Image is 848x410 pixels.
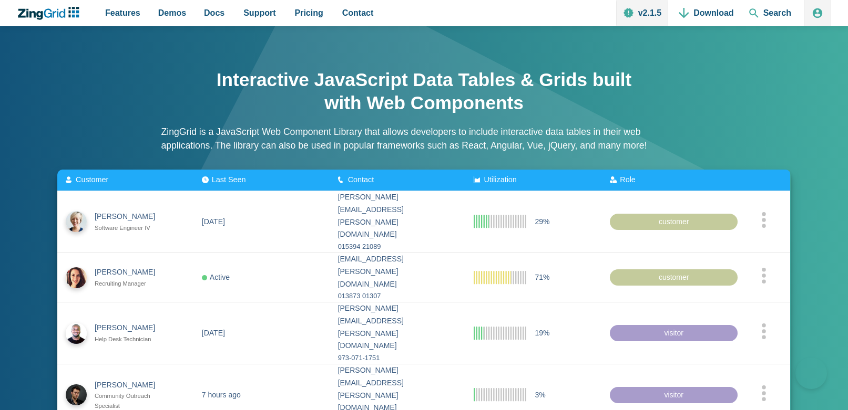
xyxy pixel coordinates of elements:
span: Role [620,175,636,184]
span: Docs [204,6,224,20]
a: ZingChart Logo. Click to return to the homepage [17,7,85,20]
div: 7 hours ago [202,388,241,401]
iframe: Help Scout Beacon - Open [795,358,827,389]
span: Last Seen [212,175,246,184]
span: Pricing [295,6,323,20]
div: 973-071-1751 [338,352,457,364]
div: [PERSON_NAME] [95,211,165,223]
div: [PERSON_NAME] [95,322,165,334]
div: 013873 01307 [338,290,457,302]
div: 015394 21089 [338,241,457,253]
span: Customer [76,175,108,184]
div: [DATE] [202,327,225,339]
div: [PERSON_NAME] [95,266,165,279]
div: customer [610,269,738,286]
span: Contact [342,6,374,20]
div: Help Desk Technician [95,334,165,344]
div: Recruiting Manager [95,279,165,289]
div: visitor [610,324,738,341]
span: Contact [348,175,374,184]
div: [PERSON_NAME] [95,379,165,391]
div: [PERSON_NAME][EMAIL_ADDRESS][PERSON_NAME][DOMAIN_NAME] [338,302,457,352]
div: customer [610,213,738,230]
h1: Interactive JavaScript Data Tables & Grids built with Web Components [214,68,635,114]
span: 19% [535,327,550,339]
span: Features [105,6,140,20]
div: Software Engineer IV [95,223,165,233]
span: 29% [535,215,550,228]
span: Demos [158,6,186,20]
span: 71% [535,271,550,283]
span: Utilization [484,175,517,184]
p: ZingGrid is a JavaScript Web Component Library that allows developers to include interactive data... [161,125,687,153]
div: Active [202,271,230,283]
div: [EMAIL_ADDRESS][PERSON_NAME][DOMAIN_NAME] [338,253,457,290]
div: [PERSON_NAME][EMAIL_ADDRESS][PERSON_NAME][DOMAIN_NAME] [338,191,457,241]
span: 3% [535,388,546,401]
span: Support [243,6,275,20]
div: visitor [610,386,738,403]
div: [DATE] [202,215,225,228]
